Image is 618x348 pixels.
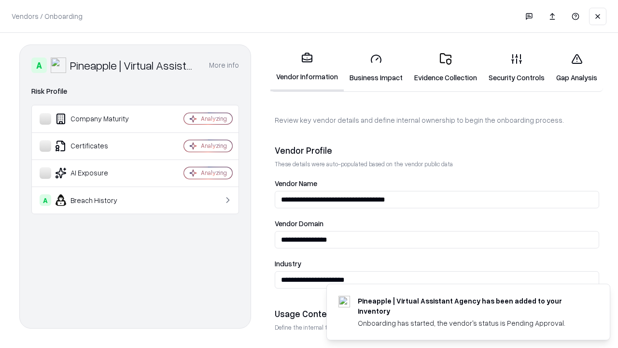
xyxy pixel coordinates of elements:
p: These details were auto-populated based on the vendor public data [275,160,599,168]
div: Risk Profile [31,86,239,97]
p: Vendors / Onboarding [12,11,83,21]
a: Vendor Information [270,44,344,91]
div: Certificates [40,140,155,152]
a: Gap Analysis [550,45,603,90]
img: trypineapple.com [338,296,350,307]
div: Analyzing [201,142,227,150]
div: Analyzing [201,169,227,177]
div: A [31,58,47,73]
div: AI Exposure [40,167,155,179]
div: Pineapple | Virtual Assistant Agency has been added to your inventory [358,296,587,316]
a: Business Impact [344,45,408,90]
div: Onboarding has started, the vendor's status is Pending Approval. [358,318,587,328]
div: Breach History [40,194,155,206]
div: A [40,194,51,206]
label: Vendor Domain [275,220,599,227]
a: Security Controls [483,45,550,90]
div: Company Maturity [40,113,155,125]
label: Industry [275,260,599,267]
img: Pineapple | Virtual Assistant Agency [51,58,66,73]
p: Review key vendor details and define internal ownership to begin the onboarding process. [275,115,599,125]
div: Analyzing [201,115,227,123]
button: More info [209,57,239,74]
div: Vendor Profile [275,145,599,156]
p: Define the internal team and reason for using this vendor. This helps assess business relevance a... [275,323,599,332]
a: Evidence Collection [408,45,483,90]
div: Usage Context [275,308,599,319]
label: Vendor Name [275,180,599,187]
div: Pineapple | Virtual Assistant Agency [70,58,197,73]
